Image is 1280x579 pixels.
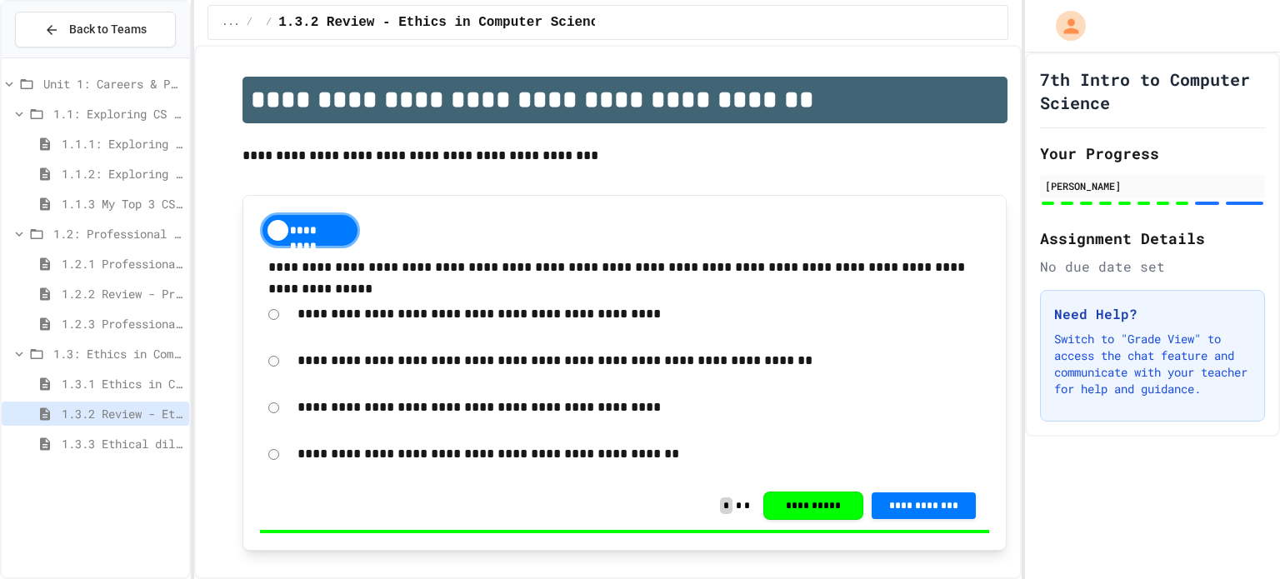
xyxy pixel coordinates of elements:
span: 1.2.3 Professional Communication Challenge [62,315,182,332]
span: 1.3: Ethics in Computing [53,345,182,362]
div: My Account [1038,7,1090,45]
span: / [266,16,272,29]
button: Back to Teams [15,12,176,47]
h1: 7th Intro to Computer Science [1040,67,1265,114]
span: Back to Teams [69,21,147,38]
span: 1.1.3 My Top 3 CS Careers! [62,195,182,212]
div: [PERSON_NAME] [1045,178,1260,193]
span: 1.3.2 Review - Ethics in Computer Science [278,12,607,32]
h2: Your Progress [1040,142,1265,165]
h2: Assignment Details [1040,227,1265,250]
p: Switch to "Grade View" to access the chat feature and communicate with your teacher for help and ... [1054,331,1251,397]
span: 1.3.1 Ethics in Computer Science [62,375,182,392]
span: 1.1: Exploring CS Careers [53,105,182,122]
span: ... [222,16,240,29]
span: 1.1.2: Exploring CS Careers - Review [62,165,182,182]
span: / [247,16,252,29]
span: 1.3.3 Ethical dilemma reflections [62,435,182,452]
h3: Need Help? [1054,304,1251,324]
div: No due date set [1040,257,1265,277]
span: 1.2.1 Professional Communication [62,255,182,272]
span: Unit 1: Careers & Professionalism [43,75,182,92]
span: 1.3.2 Review - Ethics in Computer Science [62,405,182,422]
span: 1.2.2 Review - Professional Communication [62,285,182,302]
span: 1.1.1: Exploring CS Careers [62,135,182,152]
span: 1.2: Professional Communication [53,225,182,242]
